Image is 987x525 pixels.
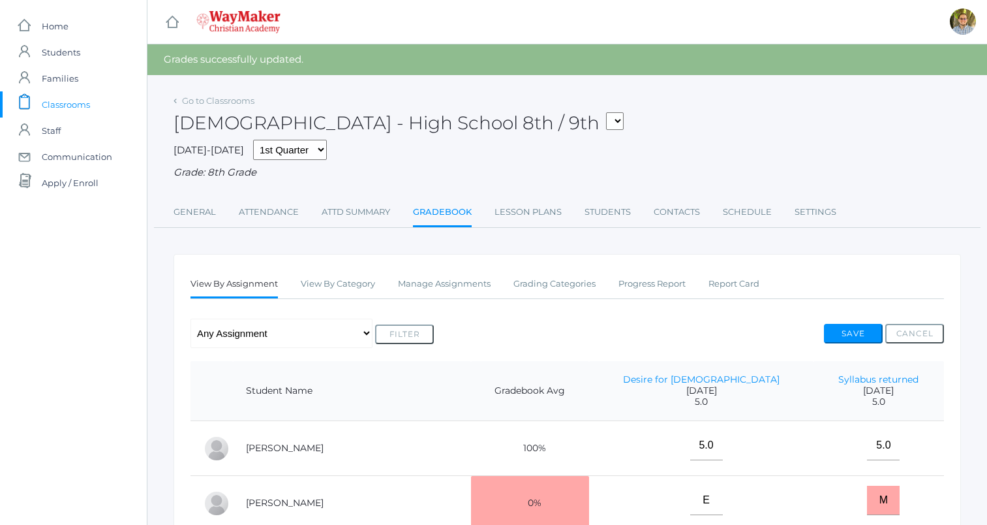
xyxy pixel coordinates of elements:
a: Contacts [654,199,700,225]
button: Cancel [885,324,944,343]
h2: [DEMOGRAPHIC_DATA] - High School 8th / 9th [174,113,624,133]
span: [DATE]-[DATE] [174,144,244,156]
a: Gradebook [413,199,472,227]
div: Grades successfully updated. [147,44,987,75]
a: Grading Categories [513,271,596,297]
div: Kylen Braileanu [950,8,976,35]
a: Lesson Plans [494,199,562,225]
span: Apply / Enroll [42,170,99,196]
a: [PERSON_NAME] [246,442,324,454]
div: Pierce Brozek [204,436,230,462]
a: General [174,199,216,225]
a: Desire for [DEMOGRAPHIC_DATA] [623,374,780,385]
a: Go to Classrooms [182,95,254,106]
div: Grade: 8th Grade [174,165,961,180]
a: View By Category [301,271,375,297]
a: Manage Assignments [398,271,491,297]
button: Filter [375,325,434,344]
th: Gradebook Avg [471,361,590,421]
a: Students [585,199,631,225]
a: View By Assignment [190,271,278,299]
span: Home [42,13,68,39]
span: 5.0 [827,396,931,407]
a: Settings [795,199,836,225]
td: 100% [471,421,590,476]
span: [DATE] [602,385,800,396]
a: Progress Report [618,271,686,297]
a: Schedule [723,199,772,225]
button: Save [824,324,883,343]
span: 5.0 [602,396,800,407]
span: Students [42,39,80,65]
th: Student Name [233,361,471,421]
div: Eva Carr [204,490,230,517]
span: Families [42,65,78,91]
a: Attendance [239,199,299,225]
span: Classrooms [42,91,90,118]
a: Report Card [708,271,759,297]
a: Syllabus returned [838,374,919,385]
a: Attd Summary [322,199,390,225]
span: [DATE] [827,385,931,396]
img: 4_waymaker-logo-stack-white.png [196,10,281,33]
a: [PERSON_NAME] [246,497,324,509]
span: Communication [42,144,112,170]
span: Staff [42,118,61,144]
